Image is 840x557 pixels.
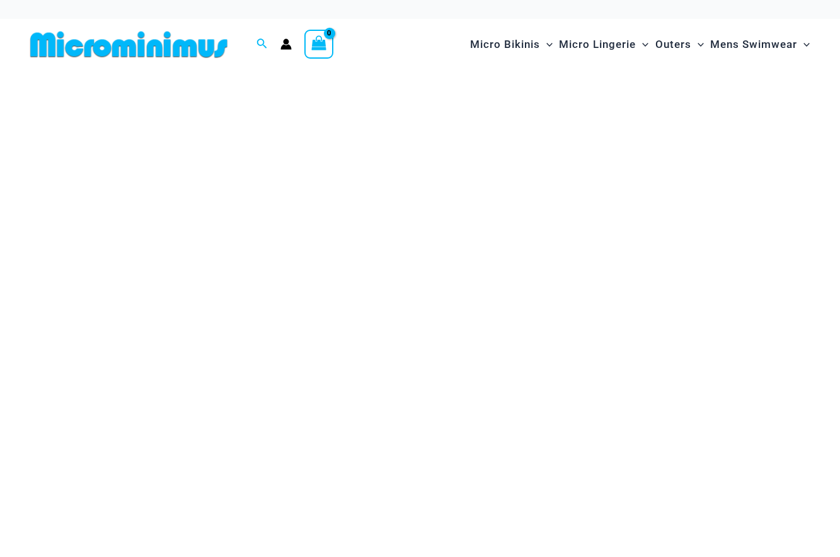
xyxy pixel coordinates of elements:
span: Menu Toggle [691,28,704,61]
a: View Shopping Cart, empty [304,30,333,59]
a: Mens SwimwearMenu ToggleMenu Toggle [707,25,813,64]
span: Outers [655,28,691,61]
span: Menu Toggle [540,28,553,61]
span: Menu Toggle [797,28,810,61]
a: Micro LingerieMenu ToggleMenu Toggle [556,25,652,64]
a: Account icon link [280,38,292,50]
img: MM SHOP LOGO FLAT [25,30,233,59]
span: Menu Toggle [636,28,648,61]
span: Micro Bikinis [470,28,540,61]
a: OutersMenu ToggleMenu Toggle [652,25,707,64]
span: Mens Swimwear [710,28,797,61]
a: Micro BikinisMenu ToggleMenu Toggle [467,25,556,64]
nav: Site Navigation [465,23,815,66]
span: Micro Lingerie [559,28,636,61]
a: Search icon link [256,37,268,52]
